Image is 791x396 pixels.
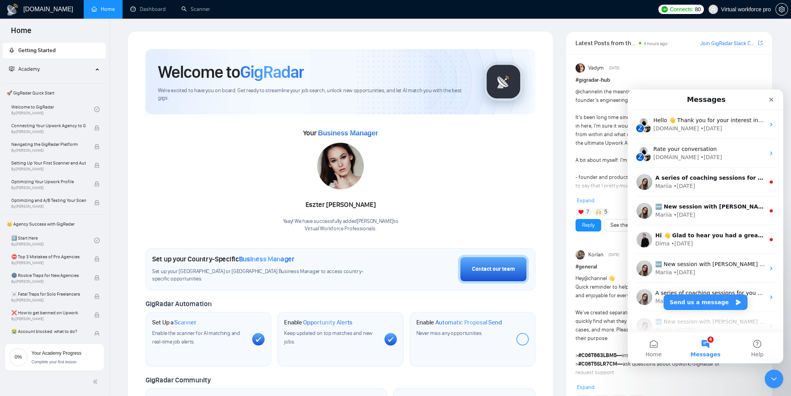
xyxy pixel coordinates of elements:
span: Set up your [GEOGRAPHIC_DATA] or [GEOGRAPHIC_DATA] Business Manager to access country-specific op... [152,268,378,283]
img: ❤️ [578,209,584,215]
span: @channel [575,88,598,95]
span: GigRadar Community [146,376,211,384]
span: Enable the scanner for AI matching and real-time job alerts. [152,330,240,345]
h1: Welcome to [158,61,304,82]
img: 1687292614877-83.jpg [317,143,364,189]
span: export [758,40,763,46]
img: gigradar-logo.png [484,62,523,101]
span: rocket [9,47,14,53]
span: #C077JBSFXJL [578,378,614,384]
img: Profile image for Mariia [9,229,25,244]
h1: Enable [416,319,502,326]
a: See the details [610,221,645,230]
span: Home [5,25,38,41]
span: GigRadar [240,61,304,82]
span: 🚀 GigRadar Quick Start [4,85,105,101]
a: 1️⃣ Start HereBy[PERSON_NAME] [11,232,94,249]
div: Mariia [28,237,44,245]
span: Optimizing and A/B Testing Your Scanner for Better Results [11,196,86,204]
img: Profile image for Mariia [9,200,25,216]
span: Business Manager [239,255,295,263]
span: 👑 Agency Success with GigRadar [4,216,105,232]
span: Keep updated on top matches and new jobs. [284,330,372,345]
div: Mariia [28,208,44,216]
span: Academy [18,66,40,72]
span: @channel [584,275,607,282]
div: Eszter [PERSON_NAME] [283,198,398,212]
span: check-circle [94,107,100,112]
span: Expand [577,197,595,204]
span: lock [94,331,100,336]
div: [DOMAIN_NAME] [26,64,71,72]
span: We're excited to have you on board. Get ready to streamline your job search, unlock new opportuni... [158,87,472,102]
button: setting [775,3,788,16]
img: Korlan [575,250,585,259]
img: Dima avatar [11,57,21,66]
span: By [PERSON_NAME] [11,148,86,153]
span: lock [94,294,100,299]
div: • [DATE] [44,150,65,158]
div: • [DATE] [46,237,68,245]
span: By [PERSON_NAME] [11,186,86,190]
span: Home [18,262,34,268]
span: double-left [93,378,100,385]
a: Join GigRadar Slack Community [700,39,756,48]
button: Messages [52,243,103,274]
span: Hello 👋 Thank you for your interest in GigRadar CRM Please use this link to book your personalize... [26,28,427,34]
span: Connects: [670,5,693,14]
div: • [DATE] [46,93,68,101]
div: • [DATE] [46,179,68,187]
span: 🌚 Rookie Traps for New Agencies [11,272,86,279]
img: logo [6,4,19,16]
span: By [PERSON_NAME] [11,298,86,303]
div: [DOMAIN_NAME] [26,35,71,43]
span: By [PERSON_NAME] [11,261,86,265]
span: lock [94,312,100,318]
iframe: Intercom live chat [628,89,783,363]
span: Messages [63,262,93,268]
h1: Set up your Country-Specific [152,255,295,263]
a: setting [775,6,788,12]
a: Welcome to GigRadarBy[PERSON_NAME] [11,101,94,118]
img: Profile image for Mariia [9,171,25,187]
div: • [DATE] [46,121,68,130]
span: check-circle [94,238,100,243]
img: upwork-logo.png [661,6,668,12]
span: 4 hours ago [644,41,668,46]
span: lock [94,125,100,131]
span: Complete your first lesson [32,360,77,364]
span: lock [94,163,100,168]
span: 👋 [608,275,615,282]
span: GigRadar Automation [146,300,211,308]
h1: # general [575,263,763,271]
span: Getting Started [18,47,56,54]
a: Reply [582,221,595,230]
img: Vadym [575,63,585,73]
span: 0% [9,354,28,359]
h1: Enable [284,319,353,326]
span: 5 [604,208,607,216]
h1: Set Up a [152,319,196,326]
span: By [PERSON_NAME] [11,335,86,340]
span: Connecting Your Upwork Agency to GigRadar [11,122,86,130]
p: Virtual Workforce Professionals . [283,225,398,233]
span: Expand [577,384,595,391]
span: Never miss any opportunities. [416,330,482,336]
span: lock [94,200,100,205]
div: Mariia [28,93,44,101]
span: Automatic Proposal Send [435,319,502,326]
div: Yaay! We have successfully added [PERSON_NAME] to [283,218,398,233]
span: lock [94,256,100,262]
span: Korlan [588,251,603,259]
span: lock [94,275,100,280]
span: #C06T5SLR7CM [578,361,617,367]
span: [DATE] [609,65,619,72]
span: Your [303,129,378,137]
span: fund-projection-screen [9,66,14,72]
div: • [DATE] [73,35,95,43]
span: 80 [695,5,701,14]
h1: # gigradar-hub [575,76,763,84]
